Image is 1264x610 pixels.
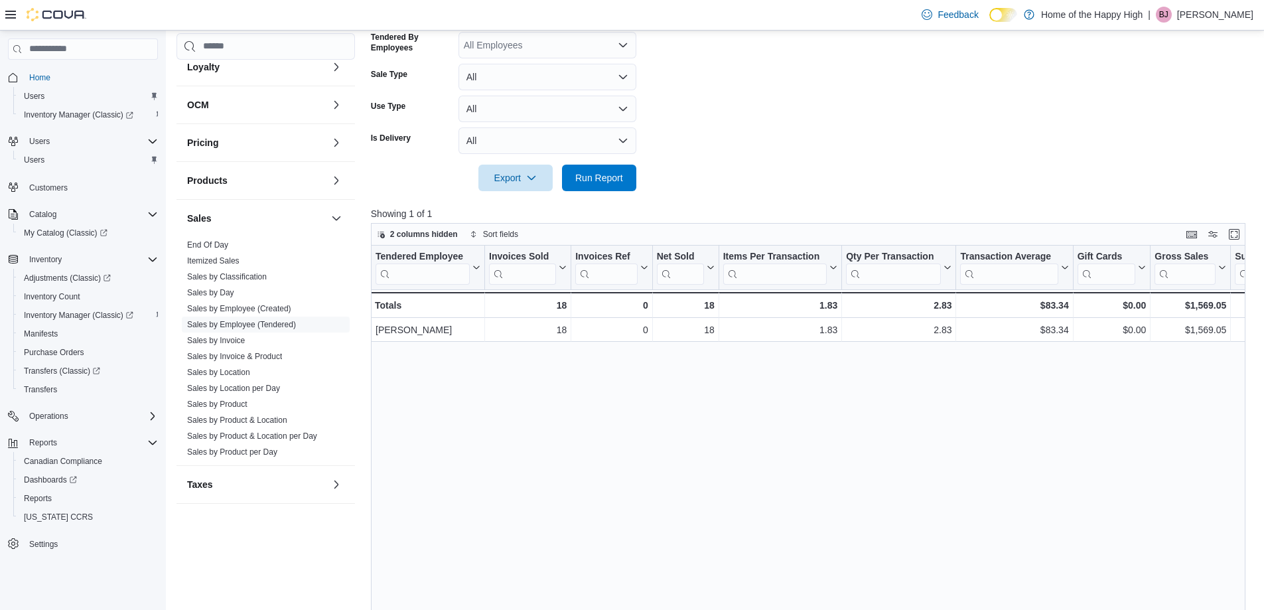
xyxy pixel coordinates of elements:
[24,180,73,196] a: Customers
[376,251,480,285] button: Tendered Employee
[371,32,453,53] label: Tendered By Employees
[187,212,212,225] h3: Sales
[24,70,56,86] a: Home
[328,135,344,151] button: Pricing
[19,289,158,305] span: Inventory Count
[960,297,1068,313] div: $83.34
[13,362,163,380] a: Transfers (Classic)
[187,431,317,441] a: Sales by Product & Location per Day
[960,251,1068,285] button: Transaction Average
[656,251,703,264] div: Net Sold
[575,251,637,285] div: Invoices Ref
[187,60,220,74] h3: Loyalty
[187,212,326,225] button: Sales
[723,251,827,264] div: Items Per Transaction
[24,179,158,195] span: Customers
[19,326,158,342] span: Manifests
[13,508,163,526] button: [US_STATE] CCRS
[562,165,636,191] button: Run Report
[486,165,545,191] span: Export
[19,472,158,488] span: Dashboards
[3,132,163,151] button: Users
[24,206,158,222] span: Catalog
[24,347,84,358] span: Purchase Orders
[328,210,344,226] button: Sales
[8,62,158,588] nav: Complex example
[19,363,105,379] a: Transfers (Classic)
[3,177,163,196] button: Customers
[846,251,951,285] button: Qty Per Transaction
[19,225,113,241] a: My Catalog (Classic)
[24,384,57,395] span: Transfers
[13,325,163,343] button: Manifests
[187,60,326,74] button: Loyalty
[3,407,163,425] button: Operations
[938,8,978,21] span: Feedback
[24,536,158,552] span: Settings
[846,297,951,313] div: 2.83
[24,69,158,86] span: Home
[458,127,636,154] button: All
[657,322,715,338] div: 18
[1077,251,1146,285] button: Gift Cards
[24,475,77,485] span: Dashboards
[29,136,50,147] span: Users
[13,489,163,508] button: Reports
[29,539,58,550] span: Settings
[618,40,628,50] button: Open list of options
[187,368,250,377] a: Sales by Location
[723,251,827,285] div: Items Per Transaction
[328,173,344,189] button: Products
[24,435,62,451] button: Reports
[24,228,107,238] span: My Catalog (Classic)
[328,97,344,113] button: OCM
[19,509,158,525] span: Washington CCRS
[1077,251,1135,264] div: Gift Cards
[3,534,163,554] button: Settings
[723,322,838,338] div: 1.83
[187,415,287,425] span: Sales by Product & Location
[13,452,163,471] button: Canadian Compliance
[187,256,240,266] span: Itemized Sales
[656,251,703,285] div: Net Sold
[19,107,139,123] a: Inventory Manager (Classic)
[656,251,714,285] button: Net Sold
[489,251,556,285] div: Invoices Sold
[19,382,62,398] a: Transfers
[24,133,158,149] span: Users
[187,240,228,250] span: End Of Day
[29,254,62,265] span: Inventory
[483,229,518,240] span: Sort fields
[489,297,567,313] div: 18
[376,251,470,285] div: Tendered Employee
[187,447,277,457] a: Sales by Product per Day
[19,152,50,168] a: Users
[24,252,158,267] span: Inventory
[24,512,93,522] span: [US_STATE] CCRS
[19,472,82,488] a: Dashboards
[187,98,209,112] h3: OCM
[372,226,463,242] button: 2 columns hidden
[13,224,163,242] a: My Catalog (Classic)
[656,297,714,313] div: 18
[575,251,648,285] button: Invoices Ref
[19,453,158,469] span: Canadian Compliance
[19,344,90,360] a: Purchase Orders
[187,400,247,409] a: Sales by Product
[24,291,80,302] span: Inventory Count
[187,384,280,393] a: Sales by Location per Day
[187,335,245,346] span: Sales by Invoice
[19,107,158,123] span: Inventory Manager (Classic)
[575,297,648,313] div: 0
[187,367,250,378] span: Sales by Location
[960,322,1068,338] div: $83.34
[1077,297,1146,313] div: $0.00
[29,183,68,193] span: Customers
[723,251,837,285] button: Items Per Transaction
[19,382,158,398] span: Transfers
[187,319,296,330] span: Sales by Employee (Tendered)
[1155,322,1226,338] div: $1,569.05
[187,136,326,149] button: Pricing
[916,1,983,28] a: Feedback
